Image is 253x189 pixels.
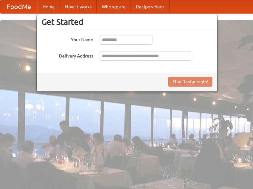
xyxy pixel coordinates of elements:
[0,0,37,13] a: FoodMe
[168,77,212,87] button: Find Restaurants!
[42,35,93,43] label: Your Name
[37,0,60,13] a: Home
[131,0,170,13] a: Recipe videos
[42,51,93,59] label: Delivery Address
[42,17,212,27] h3: Get Started
[97,0,131,13] a: Who we are
[60,0,97,13] a: How it works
